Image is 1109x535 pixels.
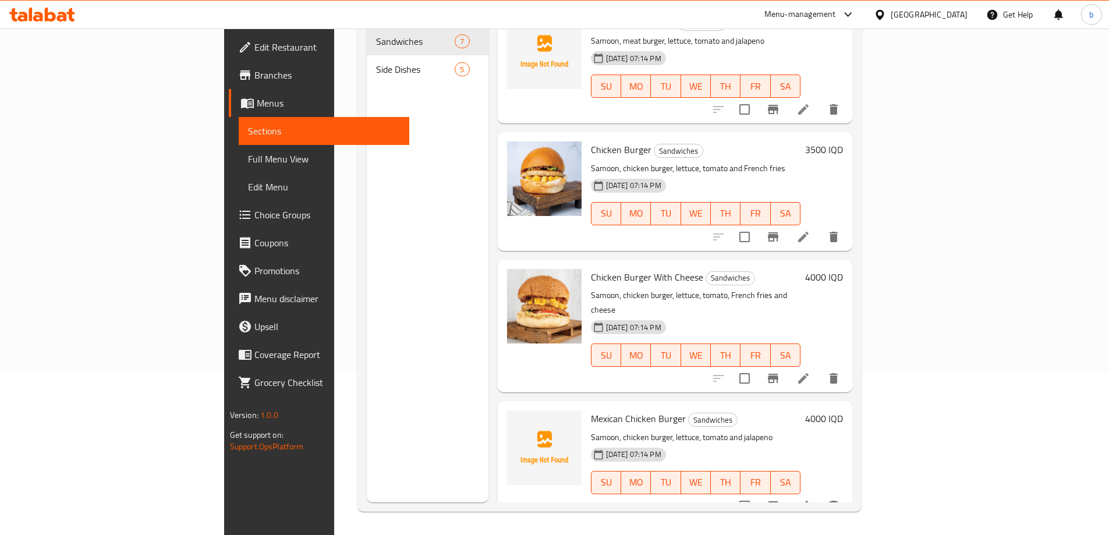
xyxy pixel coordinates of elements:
[626,78,646,95] span: MO
[591,288,801,317] p: Samoon, chicken burger, lettuce, tomato, French fries and cheese
[229,229,409,257] a: Coupons
[254,208,400,222] span: Choice Groups
[229,369,409,396] a: Grocery Checklist
[771,343,800,367] button: SA
[740,343,770,367] button: FR
[732,97,757,122] span: Select to update
[254,68,400,82] span: Branches
[796,102,810,116] a: Edit menu item
[621,75,651,98] button: MO
[689,413,737,427] span: Sandwiches
[686,347,706,364] span: WE
[745,78,766,95] span: FR
[230,408,258,423] span: Version:
[601,53,666,64] span: [DATE] 07:14 PM
[507,410,582,485] img: Mexican Chicken Burger
[651,471,681,494] button: TU
[796,499,810,513] a: Edit menu item
[507,15,582,89] img: Mexican Meat Burger
[796,230,810,244] a: Edit menu item
[257,96,400,110] span: Menus
[686,474,706,491] span: WE
[820,364,848,392] button: delete
[681,471,711,494] button: WE
[229,33,409,61] a: Edit Restaurant
[626,205,646,222] span: MO
[254,40,400,54] span: Edit Restaurant
[740,202,770,225] button: FR
[230,439,304,454] a: Support.OpsPlatform
[229,257,409,285] a: Promotions
[656,347,676,364] span: TU
[239,173,409,201] a: Edit Menu
[651,343,681,367] button: TU
[681,343,711,367] button: WE
[596,78,616,95] span: SU
[621,202,651,225] button: MO
[775,205,796,222] span: SA
[596,474,616,491] span: SU
[775,78,796,95] span: SA
[591,141,651,158] span: Chicken Burger
[455,64,469,75] span: 5
[254,375,400,389] span: Grocery Checklist
[745,347,766,364] span: FR
[651,75,681,98] button: TU
[621,471,651,494] button: MO
[759,95,787,123] button: Branch-specific-item
[601,322,666,333] span: [DATE] 07:14 PM
[626,347,646,364] span: MO
[455,62,469,76] div: items
[248,180,400,194] span: Edit Menu
[681,75,711,98] button: WE
[654,144,703,158] span: Sandwiches
[229,285,409,313] a: Menu disclaimer
[1089,8,1093,21] span: b
[230,427,284,442] span: Get support on:
[229,61,409,89] a: Branches
[715,78,736,95] span: TH
[626,474,646,491] span: MO
[745,474,766,491] span: FR
[229,341,409,369] a: Coverage Report
[254,292,400,306] span: Menu disclaimer
[740,471,770,494] button: FR
[740,75,770,98] button: FR
[239,117,409,145] a: Sections
[820,492,848,520] button: delete
[376,34,455,48] span: Sandwiches
[715,205,736,222] span: TH
[771,75,800,98] button: SA
[711,343,740,367] button: TH
[376,62,455,76] span: Side Dishes
[711,75,740,98] button: TH
[591,430,801,445] p: Samoon, chicken burger, lettuce, tomato and jalapeno
[805,141,843,158] h6: 3500 IQD
[775,347,796,364] span: SA
[681,202,711,225] button: WE
[732,366,757,391] span: Select to update
[651,202,681,225] button: TU
[805,410,843,427] h6: 4000 IQD
[229,89,409,117] a: Menus
[820,95,848,123] button: delete
[239,145,409,173] a: Full Menu View
[367,27,488,55] div: Sandwiches7
[455,34,469,48] div: items
[591,34,801,48] p: Samoon, meat burger, lettuce, tomato and jalapeno
[711,471,740,494] button: TH
[796,371,810,385] a: Edit menu item
[656,205,676,222] span: TU
[591,75,621,98] button: SU
[656,474,676,491] span: TU
[591,202,621,225] button: SU
[254,348,400,362] span: Coverage Report
[732,494,757,518] span: Select to update
[764,8,836,22] div: Menu-management
[601,449,666,460] span: [DATE] 07:14 PM
[367,55,488,83] div: Side Dishes5
[507,269,582,343] img: Chicken Burger With Cheese
[621,343,651,367] button: MO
